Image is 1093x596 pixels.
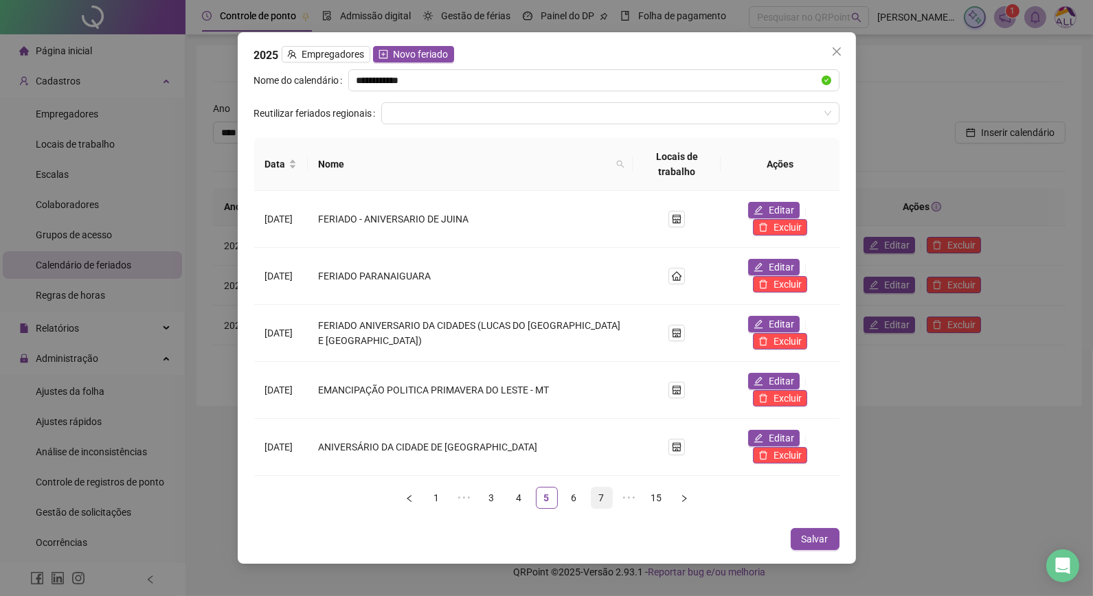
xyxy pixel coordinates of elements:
button: Editar [748,430,800,446]
span: delete [758,279,768,289]
span: delete [758,336,768,346]
span: delete [758,450,768,460]
li: 5 próximas páginas [618,487,640,509]
label: Nome do calendário [254,69,348,91]
span: delete [758,222,768,232]
a: 4 [509,488,530,508]
button: Editar [748,202,800,218]
span: Editar [769,374,794,389]
span: home [672,271,681,281]
div: 2025 [254,46,840,64]
div: [DATE] [265,325,297,341]
div: [DATE] [265,382,297,398]
span: ANIVERSÁRIO DA CIDADE DE [GEOGRAPHIC_DATA] [319,442,538,452]
div: [DATE] [265,439,297,455]
button: right [673,487,695,509]
span: plus-square [379,49,388,59]
li: 6 [563,487,585,509]
span: Editar [769,260,794,275]
a: 6 [564,488,585,508]
span: search [613,154,627,174]
label: Reutilizar feriados regionais [254,102,381,124]
button: Empregadores [282,46,370,62]
span: Editar [769,203,794,218]
a: 7 [591,488,612,508]
button: Excluir [753,447,807,463]
span: shop [672,442,681,452]
li: 5 páginas anteriores [453,487,475,509]
span: right [680,494,688,503]
span: Novo feriado [394,47,449,62]
span: delete [758,393,768,403]
button: Excluir [753,390,807,406]
a: 3 [482,488,502,508]
span: search [616,160,624,168]
span: Editar [769,317,794,332]
button: Editar [748,373,800,389]
th: Data [254,138,308,191]
span: shop [672,328,681,338]
div: [DATE] [265,268,297,284]
span: edit [754,376,763,386]
li: Página anterior [398,487,420,509]
div: Locais de trabalho [644,149,710,179]
span: Salvar [802,531,829,547]
span: shop [672,385,681,395]
span: shop [672,214,681,224]
span: Excluir [774,277,802,292]
button: Excluir [753,333,807,349]
a: 1 [427,488,447,508]
span: Nome [319,157,611,172]
span: edit [754,205,763,215]
button: left [398,487,420,509]
span: Excluir [774,391,802,406]
li: Próxima página [673,487,695,509]
li: 7 [591,487,613,509]
div: Ações [732,157,828,172]
span: Excluir [774,448,802,463]
li: 15 [646,487,668,509]
li: 5 [536,487,558,509]
span: Excluir [774,334,802,349]
span: close [831,46,842,57]
button: Editar [748,316,800,332]
span: left [405,494,414,503]
button: Salvar [791,528,840,550]
li: 4 [508,487,530,509]
span: edit [754,433,763,443]
span: FERIADO PARANAIGUARA [319,271,431,282]
span: EMANCIPAÇÃO POLITICA PRIMAVERA DO LESTE - MT [319,385,550,396]
span: edit [754,319,763,329]
span: FERIADO ANIVERSARIO DA CIDADES (LUCAS DO [GEOGRAPHIC_DATA] E [GEOGRAPHIC_DATA]) [319,320,621,346]
span: edit [754,262,763,272]
a: 5 [537,488,557,508]
button: Close [826,41,848,62]
span: Excluir [774,220,802,235]
div: [DATE] [265,211,297,227]
li: 3 [481,487,503,509]
div: Open Intercom Messenger [1046,549,1079,582]
a: 15 [646,488,667,508]
span: team [287,49,297,59]
span: Data [265,157,286,172]
span: Editar [769,431,794,446]
button: Novo feriado [373,46,454,62]
button: Editar [748,259,800,275]
span: Empregadores [302,47,365,62]
button: Excluir [753,219,807,236]
li: 1 [426,487,448,509]
span: ••• [618,487,640,509]
span: ••• [453,487,475,509]
span: FERIADO - ANIVERSARIO DE JUINA [319,214,469,225]
button: Excluir [753,276,807,293]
